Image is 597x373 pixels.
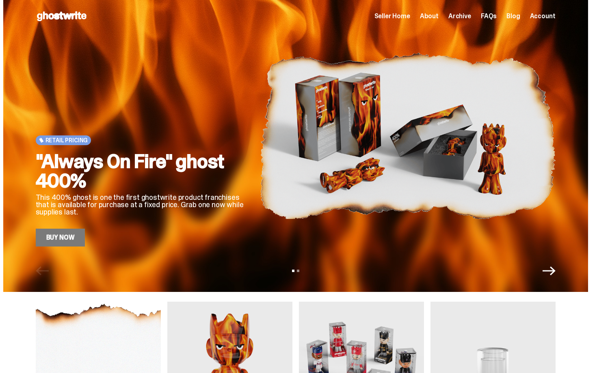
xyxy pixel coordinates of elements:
[481,13,497,19] a: FAQs
[36,194,247,216] p: This 400% ghost is one the first ghostwrite product franchises that is available for purchase at ...
[36,229,85,247] a: Buy Now
[543,264,556,277] button: Next
[448,13,471,19] a: Archive
[530,13,556,19] a: Account
[506,13,520,19] a: Blog
[297,270,299,272] button: View slide 2
[36,152,247,191] h2: "Always On Fire" ghost 400%
[45,137,88,144] span: Retail Pricing
[260,25,556,247] img: "Always On Fire" ghost 400%
[420,13,439,19] a: About
[374,13,410,19] a: Seller Home
[292,270,294,272] button: View slide 1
